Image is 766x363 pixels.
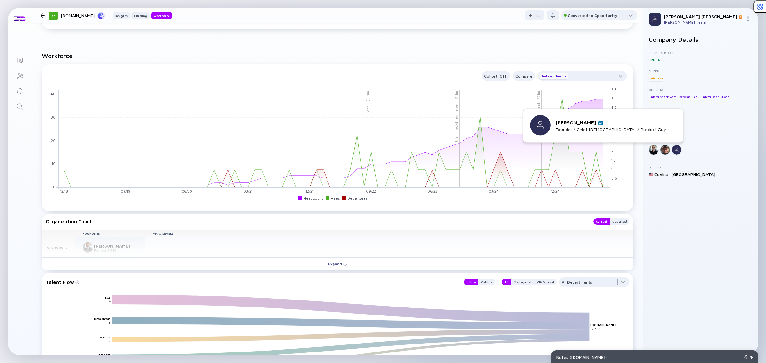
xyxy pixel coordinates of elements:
[649,122,753,129] div: [DATE]
[534,279,557,285] button: VP/C-Level
[611,105,617,109] tspan: 4.5
[649,116,753,120] div: Established
[568,13,617,18] div: Converted to Opportunity
[656,56,663,63] div: B2C
[511,279,534,285] button: Managerial
[611,167,612,171] tspan: 1
[46,218,587,225] div: Organization Chart
[750,356,753,359] img: Open Notes
[513,72,535,80] div: Compare
[654,172,670,177] div: Covina ,
[502,279,511,285] button: All
[8,83,32,98] a: Reminders
[611,159,616,163] tspan: 1.5
[49,12,58,20] div: 85
[244,189,252,194] tspan: 03/21
[664,14,743,19] div: [PERSON_NAME] [PERSON_NAME]
[746,16,751,21] img: Menu
[692,93,700,100] div: SaaS
[649,51,753,55] div: Business Model
[8,68,32,83] a: Investor Map
[611,141,616,145] tspan: 2.5
[649,165,753,169] div: Offices
[8,98,32,114] a: Search
[52,162,56,166] tspan: 10
[611,185,614,189] tspan: 0
[563,74,567,78] div: x
[525,10,544,20] button: List
[671,172,715,177] div: [GEOGRAPHIC_DATA]
[540,73,568,79] div: Headcount Trend
[551,189,560,194] tspan: 12/24
[109,339,111,343] text: 2
[109,300,111,303] text: 4
[593,218,610,225] button: Current
[649,36,753,43] h2: Company Details
[530,115,551,136] img: Tobias Stanzel picture
[60,189,68,194] tspan: 12/18
[51,138,56,143] tspan: 20
[611,97,613,101] tspan: 5
[701,93,730,100] div: Enterprise Solutions
[51,115,56,119] tspan: 30
[482,71,510,81] button: Cohort (Off)
[366,189,376,194] tspan: 09/22
[591,327,601,331] text: 12 / 38
[556,127,666,132] div: Founder / Chief [DEMOGRAPHIC_DATA] / Product Guy
[53,185,56,189] tspan: 0
[649,88,753,92] div: Other Tags
[61,11,105,19] div: [DOMAIN_NAME]
[46,277,458,287] div: Talent Flow
[678,93,691,100] div: Software
[649,13,661,26] img: Profile Picture
[151,12,172,19] button: Workforce
[649,56,655,63] div: B2B
[649,69,753,73] div: Buyer
[98,353,111,357] text: Isracard
[427,189,437,194] tspan: 06/23
[482,72,510,80] div: Cohort (Off)
[556,354,740,360] div: Notes ( [DOMAIN_NAME] )
[121,189,130,194] tspan: 09/19
[611,150,613,154] tspan: 2
[324,259,351,269] div: Expand
[649,139,753,143] div: Founders
[8,52,32,68] a: Lists
[42,257,633,270] button: Expand
[109,321,111,324] text: 3
[489,189,499,194] tspan: 03/24
[556,120,666,125] div: [PERSON_NAME]
[599,121,602,124] img: Tobias Stanzel Linkedin Profile
[478,279,495,285] button: Outflow
[664,20,743,25] div: [PERSON_NAME] Team
[42,52,633,59] h2: Workforce
[464,279,478,285] button: Inflow
[94,317,111,321] text: Broadcom
[51,92,56,96] tspan: 40
[649,93,677,100] div: Enterprise Software
[649,75,664,81] div: Enterprise
[113,12,130,19] button: Insights
[182,189,192,194] tspan: 06/20
[649,172,653,177] img: United States Flag
[513,71,535,81] button: Compare
[306,189,313,194] tspan: 12/21
[100,336,111,339] text: Walnut
[611,176,617,180] tspan: 0.5
[610,218,629,225] button: Departed
[591,323,617,327] text: [DOMAIN_NAME]
[611,88,617,92] tspan: 5.5
[131,12,150,19] button: Funding
[525,11,544,20] div: List
[105,296,111,300] text: ECS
